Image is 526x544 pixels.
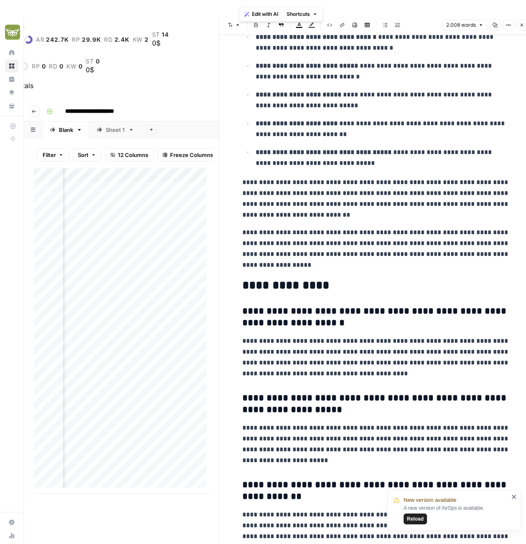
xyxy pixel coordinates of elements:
button: Filter [37,148,69,162]
span: rd [49,63,57,70]
span: 0 [79,63,83,70]
div: Blank [59,126,73,134]
div: A new version of AirOps is available. [404,504,509,524]
a: st0 [86,58,99,65]
span: 2 [145,36,149,43]
a: ar242.7K [36,36,69,43]
span: Reload [407,515,424,523]
a: st14 [152,31,169,38]
a: kw0 [66,63,82,70]
span: 242.7K [46,36,69,43]
span: New version available [404,496,456,504]
span: 2.4K [114,36,130,43]
span: 2.008 words [446,21,476,29]
a: Sheet 1 [89,121,141,138]
span: st [86,58,94,65]
a: rd2.4K [104,36,129,43]
span: 0 [96,58,100,65]
div: 0$ [152,38,169,48]
span: ar [36,36,44,43]
a: Usage [5,529,18,542]
a: rd0 [49,63,63,70]
button: Reload [404,514,427,524]
span: rp [32,63,40,70]
a: kw2 [133,36,149,43]
button: close [511,493,517,500]
span: rp [72,36,80,43]
a: rp29.9K [72,36,101,43]
button: Sort [72,148,102,162]
button: 12 Columns [105,148,154,162]
button: 2.008 words [442,20,487,30]
span: kw [133,36,143,43]
span: Sort [78,151,89,159]
span: 12 Columns [118,151,148,159]
span: 14 [162,31,168,38]
span: 0 [59,63,64,70]
span: kw [66,63,76,70]
span: rd [104,36,112,43]
span: Freeze Columns [170,151,213,159]
span: st [152,31,160,38]
span: Filter [43,151,56,159]
a: rp0 [32,63,46,70]
a: Settings [5,516,18,529]
a: Your Data [5,99,18,113]
a: Blank [43,121,89,138]
div: 0$ [86,65,99,75]
span: 0 [42,63,46,70]
button: Freeze Columns [157,148,219,162]
span: 29.9K [82,36,101,43]
div: Sheet 1 [106,126,125,134]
